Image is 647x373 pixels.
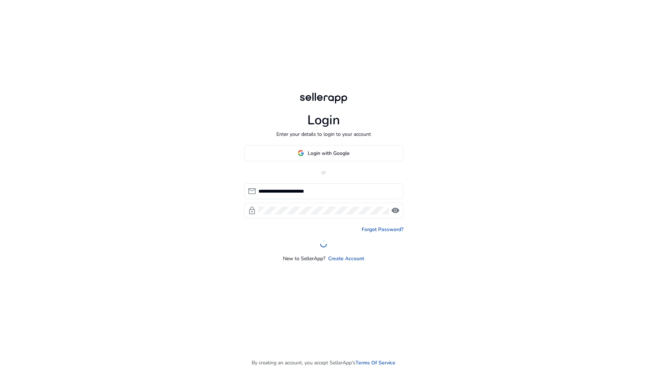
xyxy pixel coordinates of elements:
button: Login with Google [244,145,403,161]
p: or [244,169,403,176]
span: mail [248,187,256,195]
p: New to SellerApp? [283,255,325,262]
img: google-logo.svg [298,150,304,156]
span: visibility [391,206,400,215]
a: Create Account [328,255,364,262]
h1: Login [307,112,340,128]
span: lock [248,206,256,215]
span: Login with Google [308,149,349,157]
p: Enter your details to login to your account [276,130,371,138]
a: Forgot Password? [362,226,403,233]
a: Terms Of Service [355,359,395,367]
